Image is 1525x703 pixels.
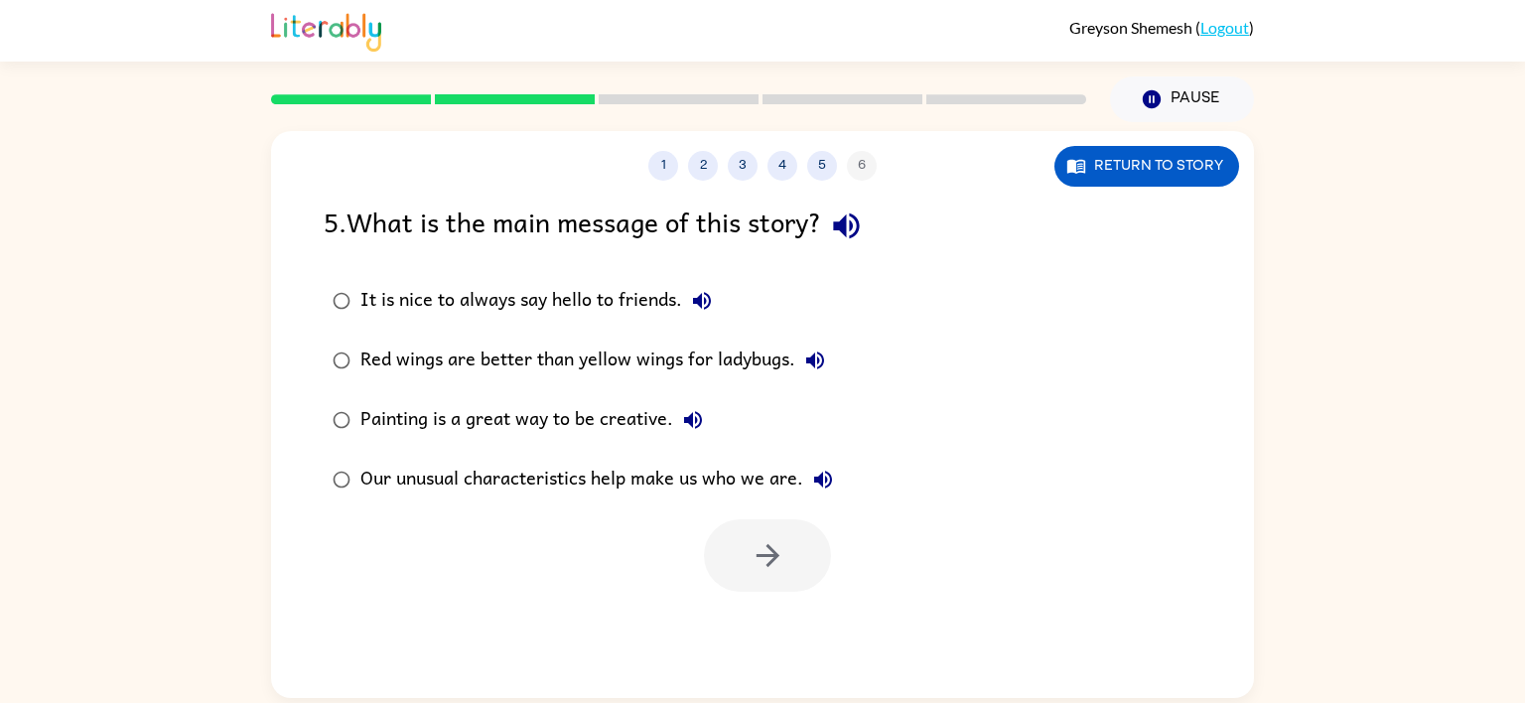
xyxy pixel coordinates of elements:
[688,151,718,181] button: 2
[1069,18,1254,37] div: ( )
[1069,18,1195,37] span: Greyson Shemesh
[271,8,381,52] img: Literably
[1054,146,1239,187] button: Return to story
[648,151,678,181] button: 1
[767,151,797,181] button: 4
[803,460,843,499] button: Our unusual characteristics help make us who we are.
[795,341,835,380] button: Red wings are better than yellow wings for ladybugs.
[1110,76,1254,122] button: Pause
[673,400,713,440] button: Painting is a great way to be creative.
[682,281,722,321] button: It is nice to always say hello to friends.
[360,400,713,440] div: Painting is a great way to be creative.
[360,460,843,499] div: Our unusual characteristics help make us who we are.
[1200,18,1249,37] a: Logout
[807,151,837,181] button: 5
[728,151,758,181] button: 3
[360,341,835,380] div: Red wings are better than yellow wings for ladybugs.
[360,281,722,321] div: It is nice to always say hello to friends.
[324,201,1201,251] div: 5 . What is the main message of this story?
